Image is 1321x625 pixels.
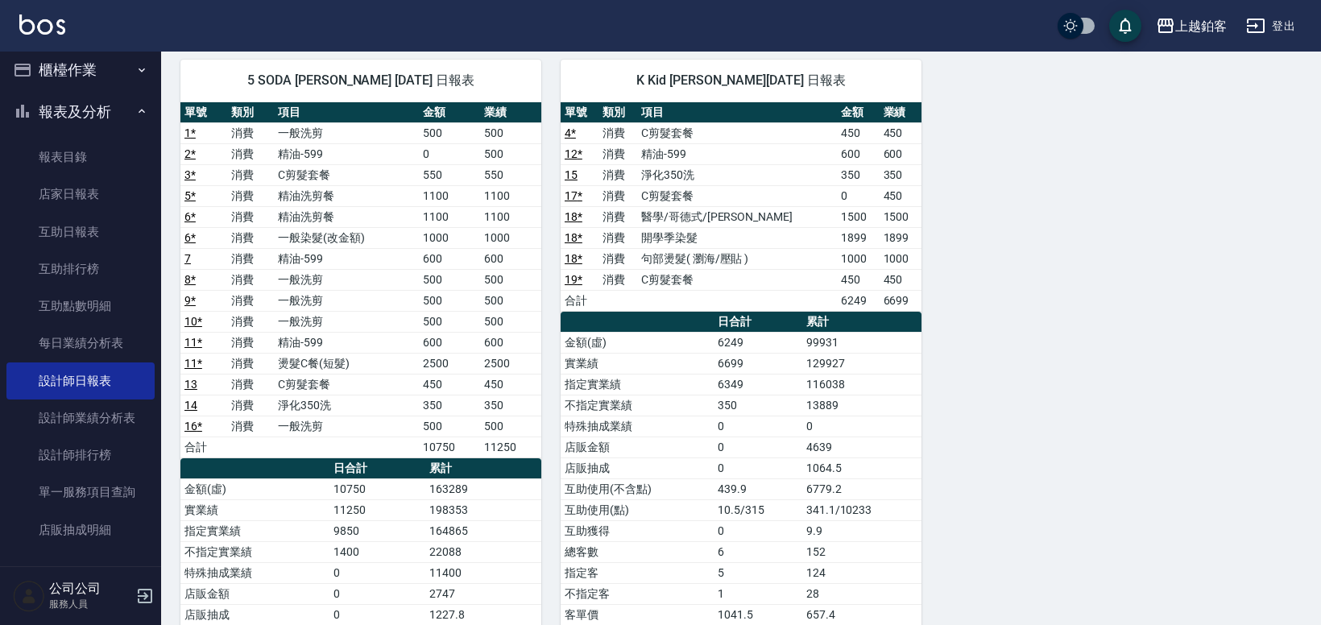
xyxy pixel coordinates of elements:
td: 合計 [180,437,227,457]
td: 450 [837,122,879,143]
td: 0 [802,416,921,437]
th: 金額 [837,102,879,123]
td: 6779.2 [802,478,921,499]
td: 燙髮C餐(短髮) [274,353,419,374]
td: 消費 [598,122,637,143]
td: 1000 [480,227,541,248]
td: 10750 [419,437,480,457]
th: 類別 [227,102,274,123]
th: 累計 [425,458,541,479]
td: 13889 [802,395,921,416]
td: 163289 [425,478,541,499]
td: 消費 [227,164,274,185]
th: 單號 [561,102,599,123]
td: 6 [714,541,801,562]
td: 500 [419,122,480,143]
td: 500 [480,290,541,311]
td: 0 [329,583,425,604]
td: 1000 [419,227,480,248]
th: 項目 [637,102,837,123]
button: 客戶管理 [6,555,155,597]
td: 99931 [802,332,921,353]
td: 500 [480,269,541,290]
td: 精油洗剪餐 [274,185,419,206]
td: 淨化350洗 [274,395,419,416]
td: 消費 [227,248,274,269]
td: 消費 [227,143,274,164]
th: 單號 [180,102,227,123]
td: 2500 [419,353,480,374]
td: 657.4 [802,604,921,625]
th: 日合計 [714,312,801,333]
td: 一般洗剪 [274,311,419,332]
td: 開學季染髮 [637,227,837,248]
td: 0 [329,562,425,583]
td: 600 [880,143,921,164]
td: 11250 [480,437,541,457]
td: 1227.8 [425,604,541,625]
td: 消費 [227,374,274,395]
td: 10750 [329,478,425,499]
td: 1100 [419,185,480,206]
td: 600 [419,332,480,353]
td: 金額(虛) [180,478,329,499]
td: 4639 [802,437,921,457]
td: 9.9 [802,520,921,541]
td: 句部燙髮( 瀏海/壓貼 ) [637,248,837,269]
td: 實業績 [180,499,329,520]
td: 1000 [880,248,921,269]
td: 2500 [480,353,541,374]
td: 指定客 [561,562,714,583]
td: 152 [802,541,921,562]
td: 164865 [425,520,541,541]
td: C剪髮套餐 [637,269,837,290]
td: 1400 [329,541,425,562]
td: 特殊抽成業績 [180,562,329,583]
td: 消費 [227,332,274,353]
td: 店販金額 [180,583,329,604]
td: 500 [419,311,480,332]
a: 設計師業績分析表 [6,399,155,437]
a: 互助排行榜 [6,250,155,288]
a: 7 [184,252,191,265]
td: 600 [837,143,879,164]
th: 項目 [274,102,419,123]
td: 350 [419,395,480,416]
h5: 公司公司 [49,581,131,597]
a: 店販抽成明細 [6,511,155,548]
td: 特殊抽成業績 [561,416,714,437]
a: 店家日報表 [6,176,155,213]
td: 消費 [598,227,637,248]
th: 金額 [419,102,480,123]
td: 精油-599 [637,143,837,164]
td: 10.5/315 [714,499,801,520]
a: 15 [565,168,578,181]
td: 不指定實業績 [561,395,714,416]
td: 124 [802,562,921,583]
td: 客單價 [561,604,714,625]
td: C剪髮套餐 [274,164,419,185]
td: 6699 [714,353,801,374]
td: 5 [714,562,801,583]
td: 消費 [227,353,274,374]
table: a dense table [561,102,921,312]
td: 6249 [837,290,879,311]
td: 0 [837,185,879,206]
td: 精油-599 [274,332,419,353]
td: 消費 [598,206,637,227]
td: 1500 [837,206,879,227]
a: 單一服務項目查詢 [6,474,155,511]
td: 1100 [419,206,480,227]
td: 總客數 [561,541,714,562]
td: 一般洗剪 [274,416,419,437]
td: 消費 [227,311,274,332]
td: 1000 [837,248,879,269]
td: 600 [480,332,541,353]
td: 1041.5 [714,604,801,625]
td: 精油洗剪餐 [274,206,419,227]
th: 類別 [598,102,637,123]
td: 0 [419,143,480,164]
td: 1064.5 [802,457,921,478]
td: 1100 [480,206,541,227]
td: 消費 [598,185,637,206]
